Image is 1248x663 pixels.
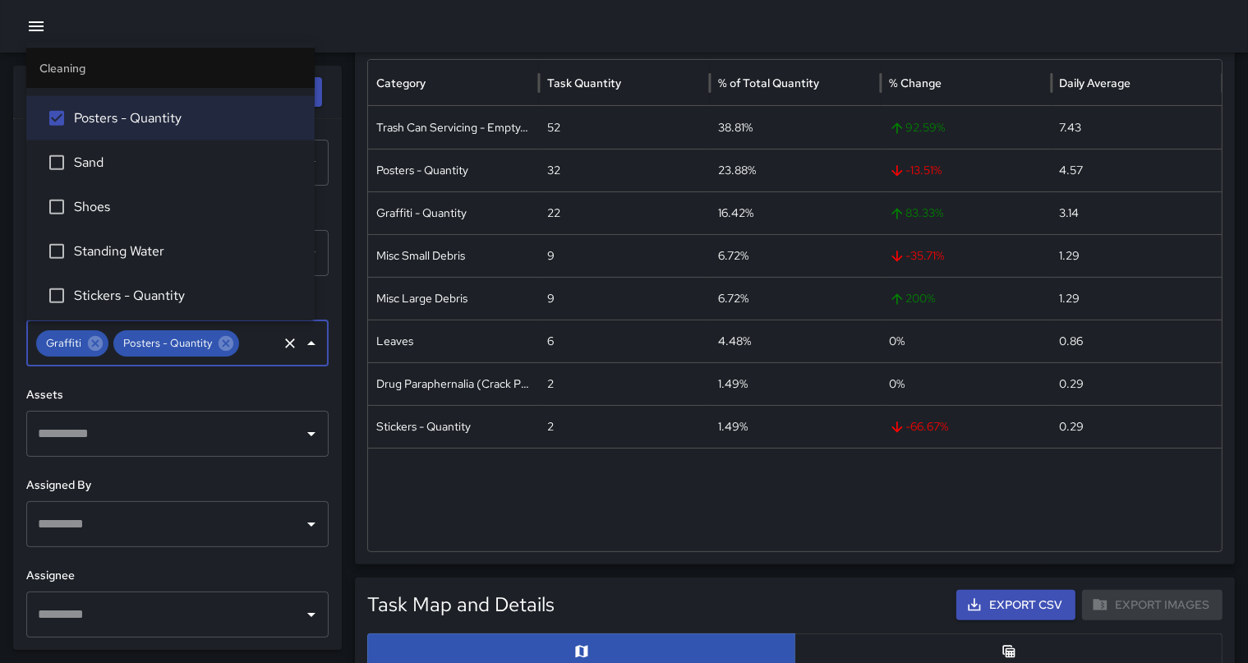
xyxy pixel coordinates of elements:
[368,405,539,448] div: Stickers - Quantity
[889,192,1043,234] span: 83.33 %
[539,405,710,448] div: 2
[74,242,302,261] span: Standing Water
[539,362,710,405] div: 2
[367,592,555,618] h5: Task Map and Details
[368,106,539,149] div: Trash Can Servicing - Empty, Wiped, Loose Garabage Check
[889,406,1043,448] span: -66.67 %
[1052,106,1223,149] div: 7.43
[710,234,881,277] div: 6.72%
[710,106,881,149] div: 38.81%
[368,149,539,191] div: Posters - Quantity
[300,332,323,355] button: Close
[889,334,905,348] span: 0 %
[368,191,539,234] div: Graffiti - Quantity
[26,567,329,585] h6: Assignee
[1001,643,1017,660] svg: Table
[539,149,710,191] div: 32
[710,320,881,362] div: 4.48%
[279,332,302,355] button: Clear
[36,330,108,357] div: Graffiti
[710,149,881,191] div: 23.88%
[889,76,942,90] div: % Change
[368,277,539,320] div: Misc Large Debris
[573,643,590,660] svg: Map
[368,234,539,277] div: Misc Small Debris
[113,335,222,352] span: Posters - Quantity
[539,191,710,234] div: 22
[1052,405,1223,448] div: 0.29
[718,76,819,90] div: % of Total Quantity
[26,477,329,495] h6: Assigned By
[710,191,881,234] div: 16.42%
[36,335,91,352] span: Graffiti
[74,108,302,128] span: Posters - Quantity
[547,76,621,90] div: Task Quantity
[1052,277,1223,320] div: 1.29
[74,153,302,173] span: Sand
[376,76,426,90] div: Category
[74,286,302,306] span: Stickers - Quantity
[889,150,1043,191] span: -13.51 %
[1052,320,1223,362] div: 0.86
[889,107,1043,149] span: 92.59 %
[1060,76,1131,90] div: Daily Average
[889,376,905,391] span: 0 %
[539,320,710,362] div: 6
[1052,191,1223,234] div: 3.14
[710,277,881,320] div: 6.72%
[710,405,881,448] div: 1.49%
[539,106,710,149] div: 52
[300,513,323,536] button: Open
[539,277,710,320] div: 9
[889,278,1043,320] span: 200 %
[26,48,315,88] li: Cleaning
[368,320,539,362] div: Leaves
[710,362,881,405] div: 1.49%
[300,422,323,445] button: Open
[74,197,302,217] span: Shoes
[113,330,239,357] div: Posters - Quantity
[1052,362,1223,405] div: 0.29
[956,590,1075,620] button: Export CSV
[300,603,323,626] button: Open
[1052,234,1223,277] div: 1.29
[889,235,1043,277] span: -35.71 %
[539,234,710,277] div: 9
[1052,149,1223,191] div: 4.57
[26,386,329,404] h6: Assets
[368,362,539,405] div: Drug Paraphernalia (Crack Pipes, Water Packs, Naloxone, etc.)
